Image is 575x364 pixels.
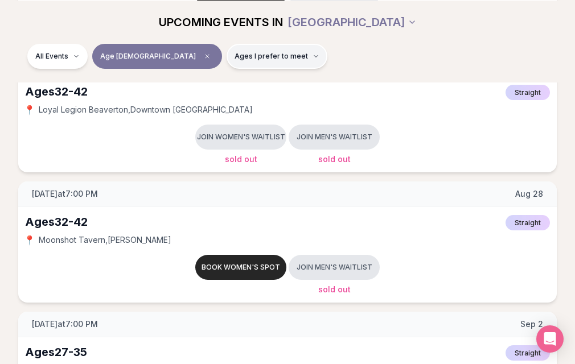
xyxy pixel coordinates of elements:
button: [GEOGRAPHIC_DATA] [287,9,417,34]
span: Straight [506,345,550,361]
span: Moonshot Tavern , [PERSON_NAME] [39,234,171,246]
span: Sep 2 [520,318,543,330]
button: Book women's spot [195,255,286,280]
span: [DATE] at 7:00 PM [32,318,98,330]
span: 📍 [25,235,34,245]
span: UPCOMING EVENTS IN [159,14,283,30]
button: Join men's waitlist [289,125,380,150]
span: Sold Out [318,154,351,164]
span: Age [DEMOGRAPHIC_DATA] [100,51,196,60]
button: Join men's waitlist [289,255,380,280]
span: Straight [506,85,550,100]
span: Ages I prefer to meet [235,51,308,60]
div: Ages 27-35 [25,344,87,360]
span: Sold Out [318,284,351,294]
span: [DATE] at 7:00 PM [32,188,98,200]
span: Clear age [200,49,214,63]
span: Aug 28 [515,188,543,200]
div: Open Intercom Messenger [536,325,564,353]
div: Ages 32-42 [25,214,88,230]
button: Join women's waitlist [195,125,286,150]
span: Loyal Legion Beaverton , Downtown [GEOGRAPHIC_DATA] [39,104,253,115]
span: Sold Out [225,154,257,164]
button: Age [DEMOGRAPHIC_DATA]Clear age [92,43,222,68]
button: All Events [27,43,88,68]
span: Straight [506,215,550,230]
span: All Events [35,51,68,60]
div: Ages 32-42 [25,84,88,100]
span: 📍 [25,105,34,114]
button: Ages I prefer to meet [227,43,327,68]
